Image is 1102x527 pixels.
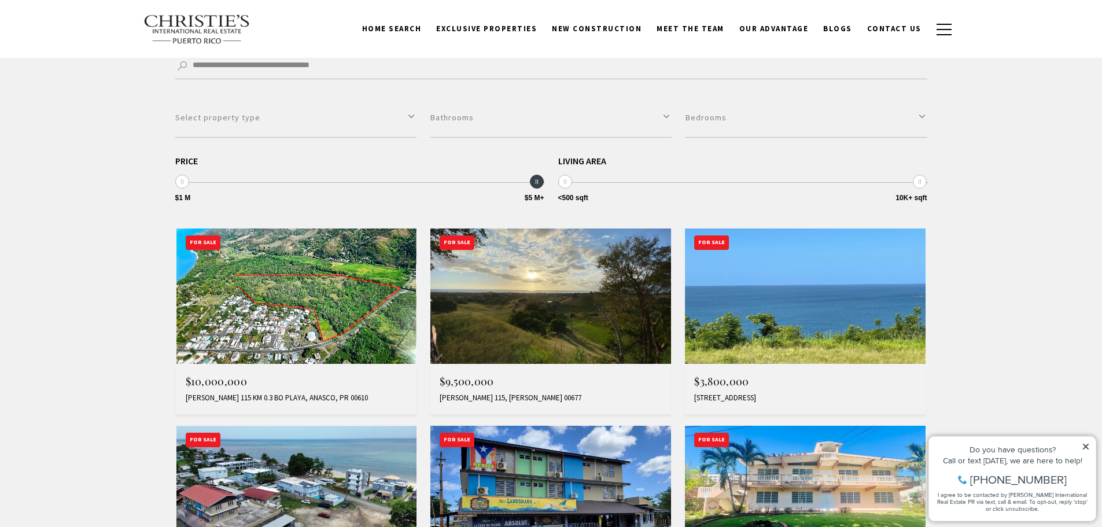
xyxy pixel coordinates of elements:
[12,37,167,45] div: Call or text [DATE], we are here to help!
[649,18,732,40] a: Meet the Team
[867,24,922,34] span: Contact Us
[929,13,959,46] button: button
[440,433,474,447] div: For Sale
[552,24,642,34] span: New Construction
[685,98,927,138] button: Bedrooms
[429,18,544,40] a: Exclusive Properties
[436,24,537,34] span: Exclusive Properties
[355,18,429,40] a: Home Search
[823,24,852,34] span: Blogs
[430,229,671,364] img: For Sale
[694,393,916,403] div: [STREET_ADDRESS]
[175,53,927,79] input: Search by Address, City, or Neighborhood
[694,433,729,447] div: For Sale
[685,229,926,414] a: For Sale For Sale $3,800,000 [STREET_ADDRESS]
[176,229,417,364] img: For Sale
[685,229,926,364] img: For Sale
[14,71,165,93] span: I agree to be contacted by [PERSON_NAME] International Real Estate PR via text, call & email. To ...
[558,194,588,201] span: <500 sqft
[440,393,662,403] div: [PERSON_NAME] 115, [PERSON_NAME] 00677
[143,14,251,45] img: Christie's International Real Estate text transparent background
[175,98,417,138] button: Select property type
[525,194,544,201] span: $5 M+
[47,54,144,66] span: [PHONE_NUMBER]
[186,393,408,403] div: [PERSON_NAME] 115 KM 0.3 BO PLAYA, ANASCO, PR 00610
[895,194,927,201] span: 10K+ sqft
[176,229,417,414] a: For Sale For Sale $10,000,000 [PERSON_NAME] 115 KM 0.3 BO PLAYA, ANASCO, PR 00610
[430,229,671,414] a: For Sale For Sale $9,500,000 [PERSON_NAME] 115, [PERSON_NAME] 00677
[430,98,672,138] button: Bathrooms
[175,194,191,201] span: $1 M
[186,235,220,250] div: For Sale
[544,18,649,40] a: New Construction
[186,433,220,447] div: For Sale
[739,24,809,34] span: Our Advantage
[816,18,860,40] a: Blogs
[440,235,474,250] div: For Sale
[694,374,749,388] span: $3,800,000
[694,235,729,250] div: For Sale
[186,374,248,388] span: $10,000,000
[440,374,493,388] span: $9,500,000
[12,26,167,34] div: Do you have questions?
[732,18,816,40] a: Our Advantage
